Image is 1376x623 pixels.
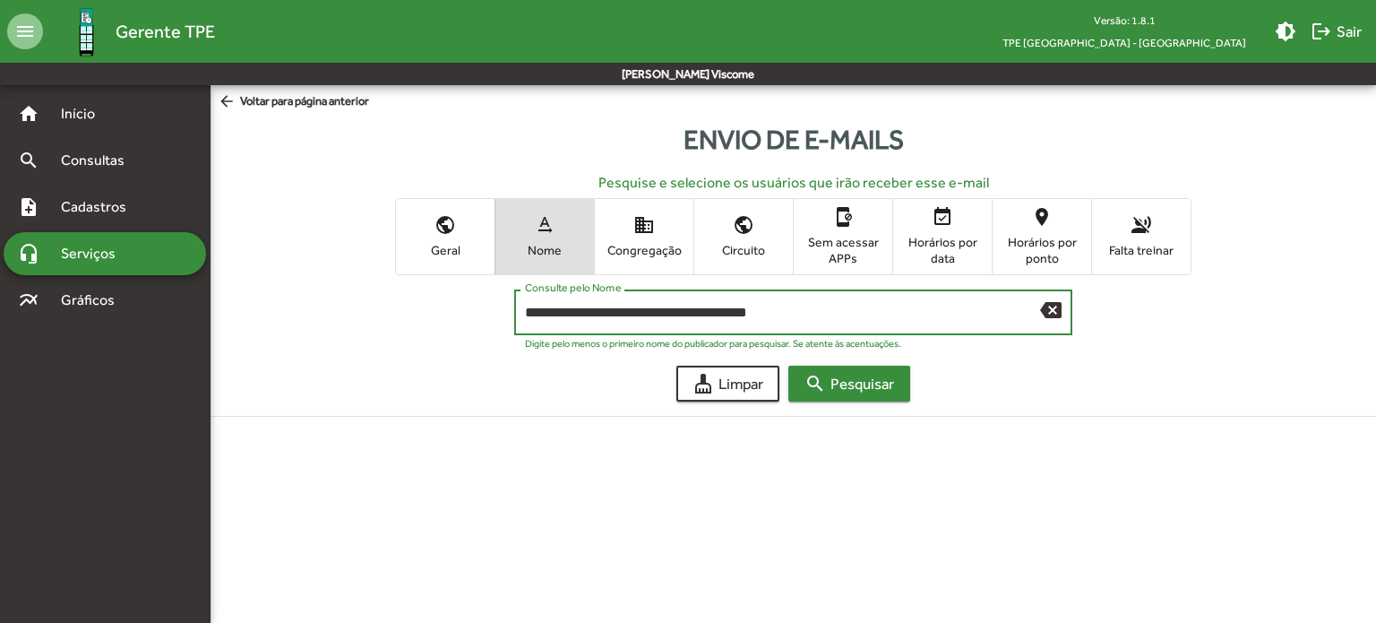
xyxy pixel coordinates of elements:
[1040,299,1062,320] mat-icon: backspace
[988,31,1260,54] span: TPE [GEOGRAPHIC_DATA] - [GEOGRAPHIC_DATA]
[1311,21,1332,42] mat-icon: logout
[218,92,369,112] span: Voltar para página anterior
[993,199,1091,273] button: Horários por ponto
[50,243,140,264] span: Serviços
[997,234,1087,266] span: Horários por ponto
[500,242,589,258] span: Nome
[18,150,39,171] mat-icon: search
[218,92,240,112] mat-icon: arrow_back
[396,199,494,273] button: Geral
[794,199,892,273] button: Sem acessar APPs
[57,3,116,61] img: Logo
[692,373,714,394] mat-icon: cleaning_services
[893,199,992,273] button: Horários por data
[225,174,1362,191] h6: Pesquise e selecione os usuários que irão receber esse e-mail
[599,242,689,258] span: Congregação
[534,214,555,236] mat-icon: text_rotation_none
[1303,15,1369,48] button: Sair
[694,199,793,273] button: Circuito
[18,243,39,264] mat-icon: headset_mic
[932,206,953,228] mat-icon: event_available
[434,214,456,236] mat-icon: public
[1031,206,1053,228] mat-icon: location_on
[692,368,763,400] span: Limpar
[832,206,854,228] mat-icon: app_blocking
[898,234,987,266] span: Horários por data
[633,214,655,236] mat-icon: domain
[1275,21,1296,42] mat-icon: brightness_medium
[1096,242,1186,258] span: Falta treinar
[788,366,910,402] button: Pesquisar
[495,199,594,273] button: Nome
[595,199,693,273] button: Congregação
[18,196,39,218] mat-icon: note_add
[676,366,779,402] button: Limpar
[1131,214,1152,236] mat-icon: voice_over_off
[43,3,215,61] a: Gerente TPE
[804,368,894,400] span: Pesquisar
[798,234,888,266] span: Sem acessar APPs
[211,119,1376,160] div: Envio de e-mails
[988,9,1260,31] div: Versão: 1.8.1
[1311,15,1362,48] span: Sair
[699,242,788,258] span: Circuito
[804,373,826,394] mat-icon: search
[18,290,39,311] mat-icon: multiline_chart
[1092,199,1191,273] button: Falta treinar
[7,13,43,49] mat-icon: menu
[18,103,39,125] mat-icon: home
[50,103,121,125] span: Início
[116,17,215,46] span: Gerente TPE
[733,214,754,236] mat-icon: public
[50,196,150,218] span: Cadastros
[50,290,139,311] span: Gráficos
[525,338,901,349] mat-hint: Digite pelo menos o primeiro nome do publicador para pesquisar. Se atente às acentuações.
[50,150,148,171] span: Consultas
[400,242,490,258] span: Geral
